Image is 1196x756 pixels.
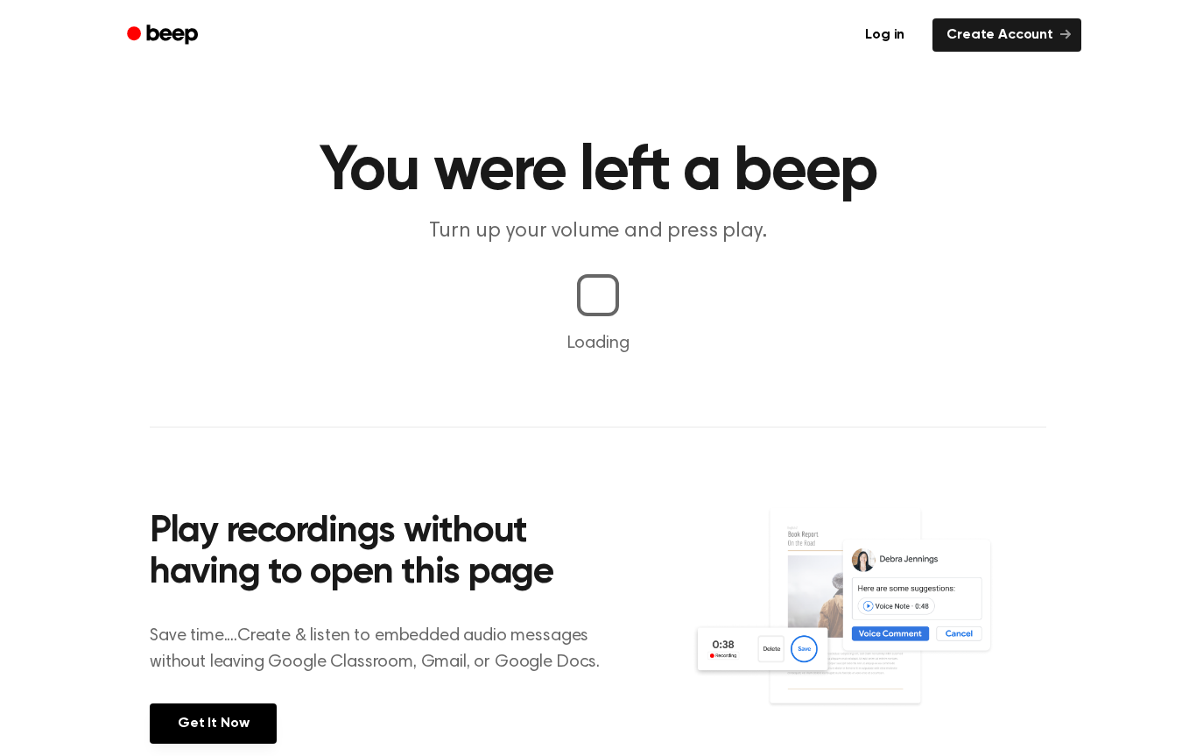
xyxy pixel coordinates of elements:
h2: Play recordings without having to open this page [150,512,622,595]
a: Log in [848,15,922,55]
p: Turn up your volume and press play. [262,217,934,246]
a: Create Account [932,18,1081,52]
a: Get It Now [150,703,277,744]
p: Loading [21,330,1175,357]
img: Voice Comments on Docs and Recording Widget [692,506,1046,742]
h1: You were left a beep [150,140,1046,203]
a: Beep [115,18,214,53]
p: Save time....Create & listen to embedded audio messages without leaving Google Classroom, Gmail, ... [150,623,622,675]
